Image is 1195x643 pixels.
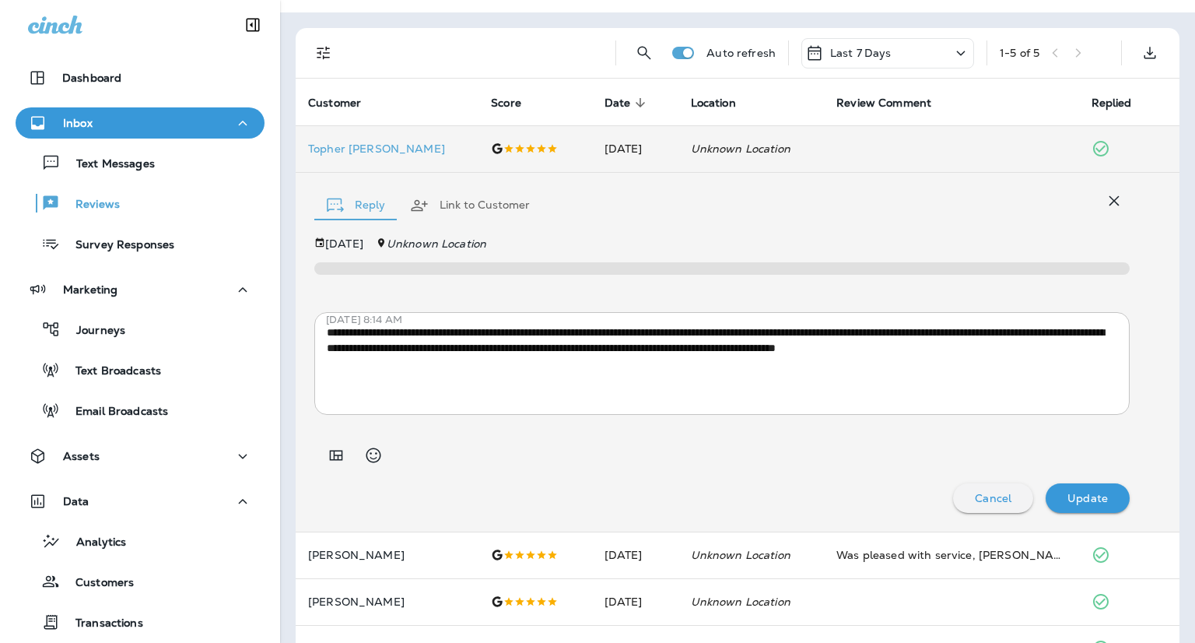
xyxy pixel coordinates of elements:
[706,47,776,59] p: Auto refresh
[308,142,466,155] div: Click to view Customer Drawer
[836,96,951,110] span: Review Comment
[16,62,265,93] button: Dashboard
[308,549,466,561] p: [PERSON_NAME]
[308,96,381,110] span: Customer
[491,97,521,110] span: Score
[16,606,265,638] button: Transactions
[1046,483,1130,513] button: Update
[16,146,265,179] button: Text Messages
[60,198,120,213] p: Reviews
[358,440,389,471] button: Select an emoji
[61,157,155,172] p: Text Messages
[61,324,125,339] p: Journeys
[691,96,756,110] span: Location
[16,313,265,346] button: Journeys
[60,238,174,253] p: Survey Responses
[691,595,790,609] em: Unknown Location
[1092,96,1152,110] span: Replied
[16,107,265,139] button: Inbox
[691,97,736,110] span: Location
[1134,37,1165,69] button: Export as CSV
[605,97,631,110] span: Date
[16,565,265,598] button: Customers
[63,117,93,129] p: Inbox
[16,394,265,427] button: Email Broadcasts
[953,483,1033,513] button: Cancel
[314,177,398,234] button: Reply
[63,495,89,508] p: Data
[16,525,265,557] button: Analytics
[1067,492,1108,504] p: Update
[308,596,466,608] p: [PERSON_NAME]
[63,450,100,462] p: Assets
[592,532,678,578] td: [DATE]
[1092,97,1132,110] span: Replied
[975,492,1011,504] p: Cancel
[60,364,161,379] p: Text Broadcasts
[61,536,126,550] p: Analytics
[605,96,651,110] span: Date
[629,37,660,69] button: Search Reviews
[326,314,1141,326] p: [DATE] 8:14 AM
[62,72,121,84] p: Dashboard
[491,96,541,110] span: Score
[1000,47,1039,59] div: 1 - 5 of 5
[60,617,143,631] p: Transactions
[308,97,361,110] span: Customer
[16,486,265,517] button: Data
[16,187,265,220] button: Reviews
[691,548,790,562] em: Unknown Location
[231,9,275,40] button: Collapse Sidebar
[308,142,466,155] p: Topher [PERSON_NAME]
[16,441,265,472] button: Assets
[16,227,265,260] button: Survey Responses
[836,547,1066,563] div: Was pleased with service, justin was really helpful!
[60,405,168,420] p: Email Broadcasts
[16,353,265,386] button: Text Broadcasts
[691,142,790,156] em: Unknown Location
[308,37,339,69] button: Filters
[16,274,265,305] button: Marketing
[60,576,134,591] p: Customers
[830,47,892,59] p: Last 7 Days
[592,578,678,625] td: [DATE]
[321,440,352,471] button: Add in a premade template
[398,177,542,234] button: Link to Customer
[63,283,117,296] p: Marketing
[325,237,363,250] p: [DATE]
[387,237,486,251] em: Unknown Location
[592,125,678,172] td: [DATE]
[836,97,931,110] span: Review Comment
